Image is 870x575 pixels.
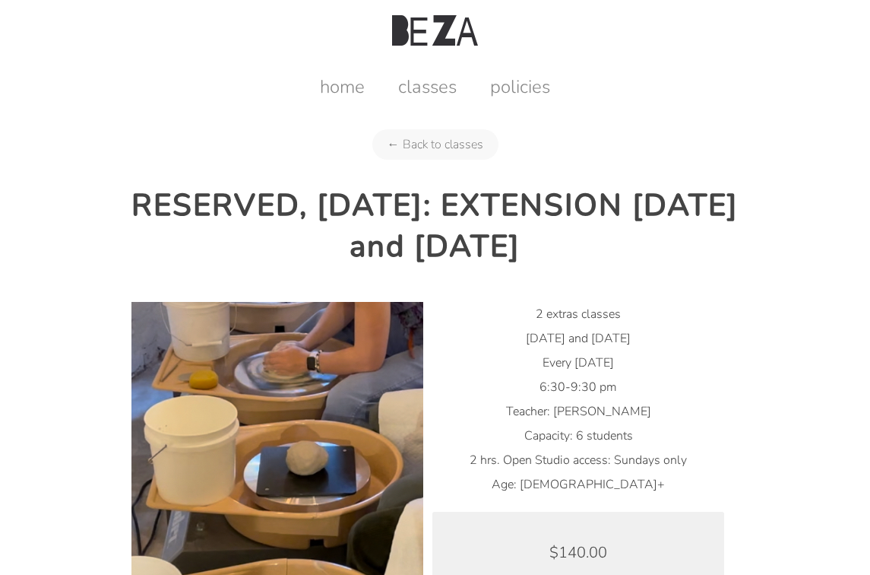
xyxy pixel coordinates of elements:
[432,472,724,497] li: Age: [DEMOGRAPHIC_DATA]+
[432,351,724,375] li: Every [DATE]
[475,75,565,99] a: policies
[305,75,380,99] a: home
[432,448,724,472] li: 2 hrs. Open Studio access: Sundays only
[392,15,477,46] img: Beza Studio Logo
[463,542,694,563] div: $140.00
[432,326,724,351] li: [DATE] and [DATE]
[383,75,472,99] a: classes
[432,399,724,424] li: Teacher: [PERSON_NAME]
[432,424,724,448] li: Capacity: 6 students
[372,129,498,160] a: ← Back to classes
[432,375,724,399] li: 6:30-9:30 pm
[432,302,724,326] li: 2 extras classes
[131,185,739,267] h2: RESERVED, [DATE]: EXTENSION [DATE] and [DATE]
